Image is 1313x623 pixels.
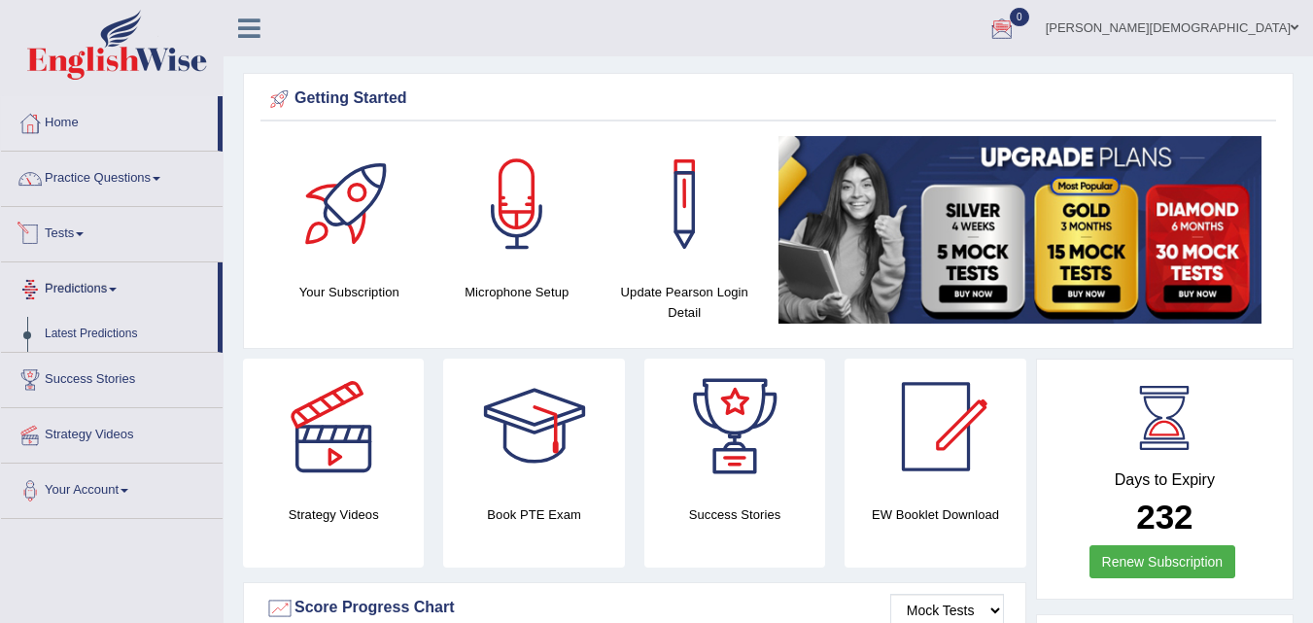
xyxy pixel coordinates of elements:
h4: EW Booklet Download [845,504,1025,525]
b: 232 [1136,498,1192,536]
a: Renew Subscription [1089,545,1236,578]
a: Tests [1,207,223,256]
a: Latest Predictions [36,317,218,352]
a: Predictions [1,262,218,311]
h4: Strategy Videos [243,504,424,525]
a: Strategy Videos [1,408,223,457]
div: Score Progress Chart [265,594,1004,623]
h4: Success Stories [644,504,825,525]
a: Home [1,96,218,145]
h4: Update Pearson Login Detail [610,282,759,323]
a: Practice Questions [1,152,223,200]
img: small5.jpg [778,136,1262,324]
h4: Book PTE Exam [443,504,624,525]
a: Success Stories [1,353,223,401]
h4: Days to Expiry [1058,471,1271,489]
a: Your Account [1,464,223,512]
span: 0 [1010,8,1029,26]
h4: Microphone Setup [443,282,592,302]
h4: Your Subscription [275,282,424,302]
div: Getting Started [265,85,1271,114]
